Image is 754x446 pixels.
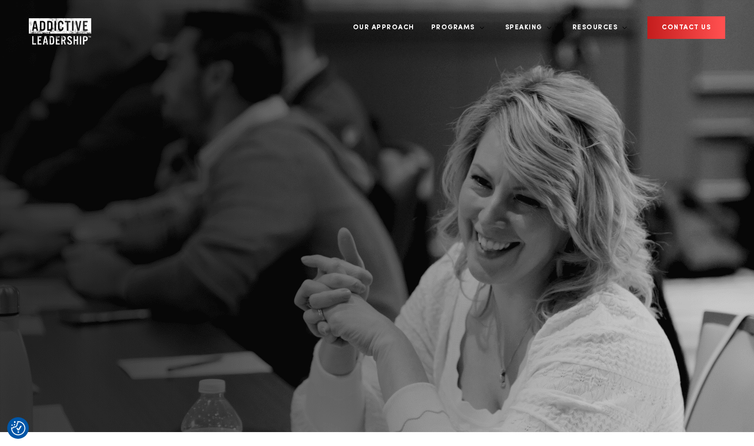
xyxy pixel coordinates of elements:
a: Speaking [498,10,552,46]
a: Home [29,18,86,37]
a: Our Approach [346,10,422,46]
a: Resources [565,10,628,46]
a: CONTACT US [647,16,725,39]
button: Consent Preferences [11,421,25,435]
img: Revisit consent button [11,421,25,435]
a: Programs [424,10,485,46]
